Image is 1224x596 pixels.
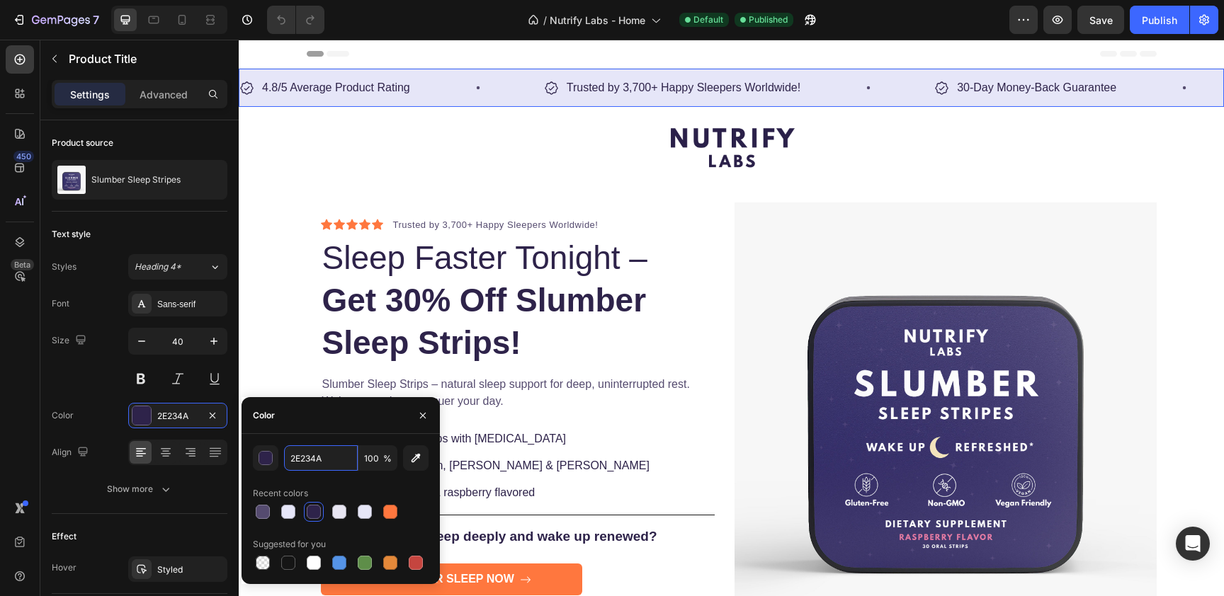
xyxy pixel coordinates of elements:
img: product feature img [57,166,86,194]
div: 2E234A [157,410,198,423]
div: Beta [11,259,34,270]
p: Product Title [69,50,222,67]
div: Open Intercom Messenger [1176,527,1210,561]
img: gempages_573425156039377670-4dfae9c6-7daf-46c5-878e-cf2fe8f7a9af.png [422,74,564,149]
div: Color [253,409,275,422]
span: Published [749,13,788,26]
p: Infused with valerian, [PERSON_NAME] & [PERSON_NAME] [101,418,411,435]
button: Heading 4* [128,254,227,280]
div: Undo/Redo [267,6,324,34]
div: Align [52,443,91,462]
div: Size [52,331,89,350]
span: Save [1089,14,1113,26]
div: Recent colors [253,487,308,500]
button: Publish [1130,6,1189,34]
div: Hover [52,561,76,574]
p: Trusted by 3,700+ Happy Sleepers Worldwide! [328,40,562,57]
div: Product source [52,137,113,149]
div: 450 [13,151,34,162]
button: 7 [6,6,106,34]
p: Trusted by 3,700+ Happy Sleepers Worldwide! [154,178,360,193]
p: Slumber Sleep Strips – natural sleep support for deep, uninterrupted rest. Wake up ready to conqu... [84,336,475,370]
span: / [543,13,547,28]
img: NutriFy Labs Slumber Sleep Strips tin with raspberry flavour – natural melatonin sleep aid [496,163,918,585]
p: Settings [70,87,110,102]
p: Non-habit forming & raspberry flavored [101,445,411,462]
button: Save [1077,6,1124,34]
div: Suggested for you [253,538,326,551]
div: Sans-serif [157,298,224,311]
input: Eg: FFFFFF [284,445,358,471]
iframe: Design area [239,40,1224,596]
span: Default [693,13,723,26]
h1: Sleep Faster Tonight – [82,196,476,326]
p: Slumber Sleep Stripes [91,175,181,185]
div: Text style [52,228,91,241]
span: % [383,452,392,465]
span: Nutrify Labs - Home [550,13,645,28]
p: Fast-acting oral strips with [MEDICAL_DATA] [101,391,411,408]
div: Publish [1142,13,1177,28]
div: Font [52,297,69,310]
div: Styled [157,563,224,576]
strong: Get 30% Off Slumber Sleep Strips! [84,242,408,321]
div: Show more [107,482,173,496]
p: 7 [93,11,99,28]
p: Advanced [140,87,188,102]
h2: Ready to finally sleep deeply and wake up renewed? [82,487,476,508]
div: Color [52,409,74,422]
button: Show more [52,476,227,502]
span: Heading 4* [135,260,181,273]
div: Styles [52,260,76,273]
a: GET BETTER SLEEP NOW [82,524,344,556]
div: Effect [52,530,76,543]
strong: GET BETTER SLEEP NOW [132,533,276,545]
p: 30-Day Money-Back Guarantee [718,40,878,57]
